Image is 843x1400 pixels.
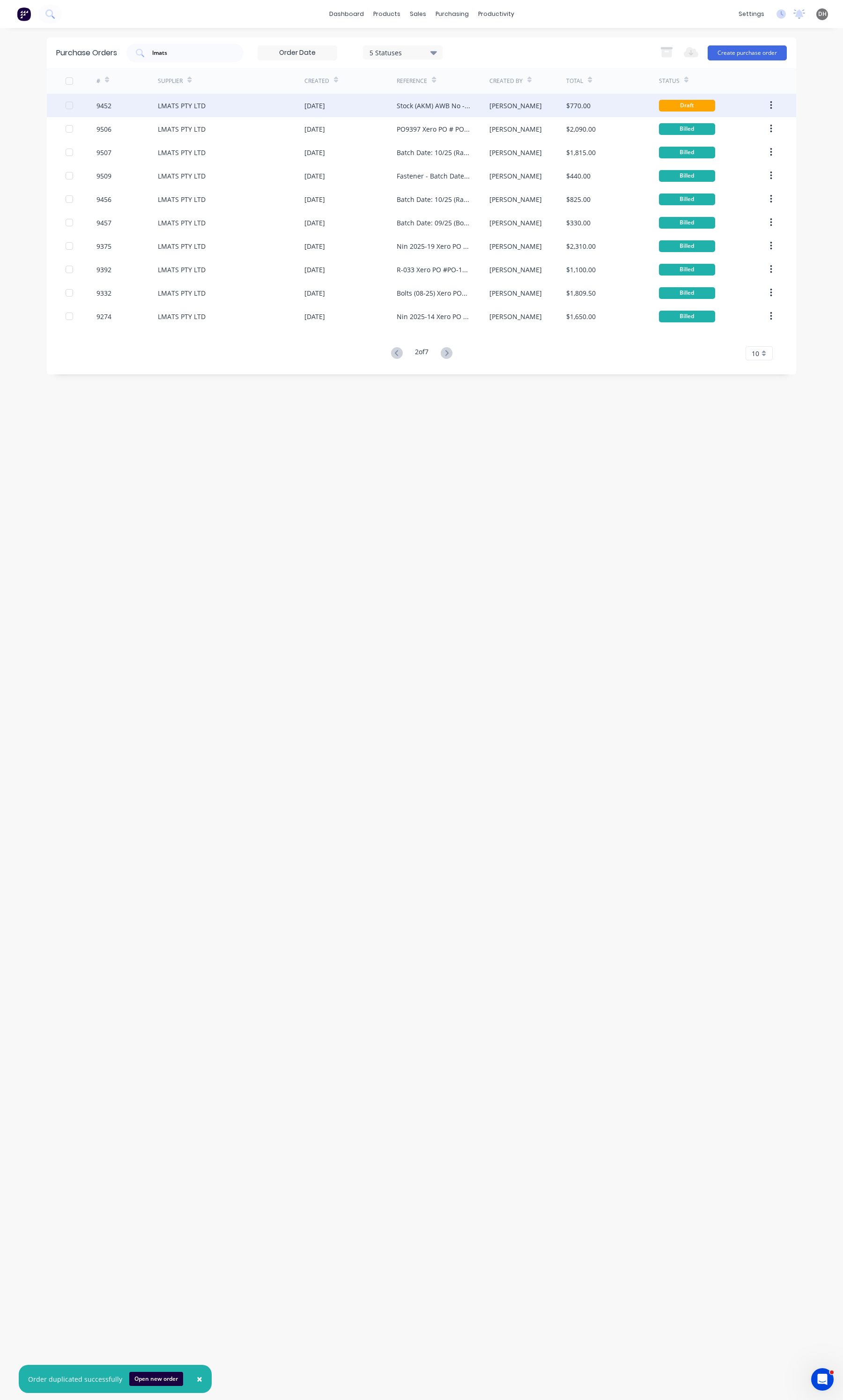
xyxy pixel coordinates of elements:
[566,101,591,111] div: $770.00
[304,241,325,251] div: [DATE]
[489,148,542,157] div: [PERSON_NAME]
[158,101,206,111] div: LMATS PTY LTD
[566,124,596,134] div: $2,090.00
[566,148,596,157] div: $1,815.00
[325,7,369,21] a: dashboard
[489,171,542,181] div: [PERSON_NAME]
[370,47,436,57] div: 5 Statuses
[489,218,542,228] div: [PERSON_NAME]
[811,1368,834,1391] iframe: Intercom live chat
[158,124,206,134] div: LMATS PTY LTD
[566,218,591,228] div: $330.00
[158,312,206,321] div: LMATS PTY LTD
[659,100,715,112] div: Draft
[752,349,759,358] span: 10
[304,101,325,111] div: [DATE]
[96,218,111,228] div: 9457
[397,171,470,181] div: Fastener - Batch Date: 09/25 Xero PO # PO-1461
[566,194,591,204] div: $825.00
[397,265,470,275] div: R-033 Xero PO #PO-1347
[489,77,523,85] div: Created By
[566,77,583,85] div: Total
[96,312,111,321] div: 9274
[659,287,715,299] div: Billed
[96,288,111,298] div: 9332
[659,264,715,276] div: Billed
[129,1372,183,1386] button: Open new order
[566,265,596,275] div: $1,100.00
[566,312,596,321] div: $1,650.00
[405,7,431,21] div: sales
[489,124,542,134] div: [PERSON_NAME]
[304,124,325,134] div: [DATE]
[489,101,542,111] div: [PERSON_NAME]
[158,148,206,157] div: LMATS PTY LTD
[304,218,325,228] div: [DATE]
[96,194,111,204] div: 9456
[187,1368,212,1390] button: Close
[489,265,542,275] div: [PERSON_NAME]
[96,171,111,181] div: 9509
[659,217,715,229] div: Billed
[818,10,827,18] span: DH
[566,171,591,181] div: $440.00
[158,194,206,204] div: LMATS PTY LTD
[566,241,596,251] div: $2,310.00
[304,265,325,275] div: [DATE]
[96,101,111,111] div: 9452
[197,1372,202,1385] span: ×
[659,240,715,252] div: Billed
[56,47,117,59] div: Purchase Orders
[397,148,470,157] div: Batch Date: 10/25 (Rail) Xero PO # PO-1459
[158,241,206,251] div: LMATS PTY LTD
[304,148,325,157] div: [DATE]
[489,312,542,321] div: [PERSON_NAME]
[158,288,206,298] div: LMATS PTY LTD
[96,124,111,134] div: 9506
[397,77,427,85] div: Reference
[304,171,325,181] div: [DATE]
[258,46,337,60] input: Order Date
[659,123,715,135] div: Billed
[397,288,470,298] div: Bolts (08-25) Xero PO# 1285
[659,311,715,322] div: Billed
[397,218,470,228] div: Batch Date: 09/25 (Bolts) Xero PO # PO-1409
[659,194,715,205] div: Billed
[397,101,470,111] div: Stock (AKM) AWB No - 6567644075 Xero PO # PO-1404
[431,7,473,21] div: purchasing
[28,1374,122,1384] div: Order duplicated successfully
[158,77,183,85] div: Supplier
[415,347,429,360] div: 2 of 7
[489,288,542,298] div: [PERSON_NAME]
[397,124,470,134] div: PO9397 Xero PO # PO-1458
[17,7,31,21] img: Factory
[158,218,206,228] div: LMATS PTY LTD
[659,77,680,85] div: Status
[96,77,100,85] div: #
[96,241,111,251] div: 9375
[304,77,329,85] div: Created
[304,288,325,298] div: [DATE]
[96,265,111,275] div: 9392
[397,241,470,251] div: Nin 2025-19 Xero PO # PO-1325
[96,148,111,157] div: 9507
[659,147,715,158] div: Billed
[489,241,542,251] div: [PERSON_NAME]
[397,312,470,321] div: Nin 2025-14 Xero PO #1231
[158,265,206,275] div: LMATS PTY LTD
[659,170,715,182] div: Billed
[151,48,229,58] input: Search purchase orders...
[734,7,769,21] div: settings
[158,171,206,181] div: LMATS PTY LTD
[473,7,519,21] div: productivity
[708,45,787,60] button: Create purchase order
[304,312,325,321] div: [DATE]
[369,7,405,21] div: products
[397,194,470,204] div: Batch Date: 10/25 (Rail) Xero PO # PO-1408
[566,288,596,298] div: $1,809.50
[489,194,542,204] div: [PERSON_NAME]
[304,194,325,204] div: [DATE]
